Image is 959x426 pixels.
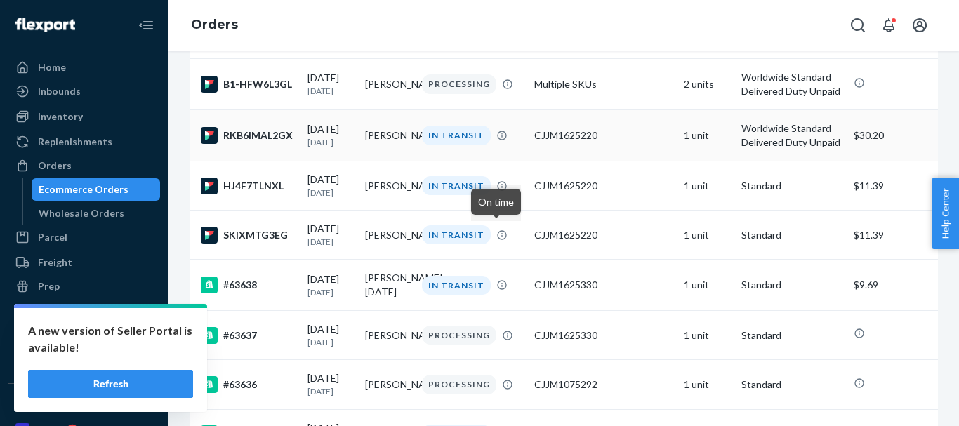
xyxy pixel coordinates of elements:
div: CJJM1625220 [534,179,673,193]
a: Orders [8,154,160,177]
div: IN TRANSIT [422,176,491,195]
p: Standard [741,179,842,193]
td: 2 units [678,59,736,110]
a: Prep [8,275,160,298]
td: [PERSON_NAME] [359,110,417,161]
button: Open notifications [875,11,903,39]
a: Wholesale Orders [32,202,161,225]
button: Close Navigation [132,11,160,39]
div: [DATE] [307,322,354,348]
p: Standard [741,278,842,292]
td: 1 unit [678,260,736,311]
div: Inventory [38,109,83,124]
div: Freight [38,255,72,269]
div: Returns [38,303,75,317]
a: Inventory [8,105,160,128]
div: [DATE] [307,222,354,248]
div: #63638 [201,277,296,293]
td: 1 unit [678,311,736,360]
a: Freight [8,251,160,274]
p: [DATE] [307,385,354,397]
a: Replenishments [8,131,160,153]
a: Billing [8,350,160,372]
div: HJ4F7TLNXL [201,178,296,194]
p: [DATE] [307,286,354,298]
td: $9.69 [848,260,938,311]
td: [PERSON_NAME] [359,161,417,211]
div: Orders [38,159,72,173]
div: #63637 [201,327,296,344]
div: [DATE] [307,371,354,397]
td: 1 unit [678,161,736,211]
div: Inbounds [38,84,81,98]
div: CJJM1625220 [534,228,673,242]
div: Prep [38,279,60,293]
div: SKIXMTG3EG [201,227,296,244]
p: [DATE] [307,336,354,348]
a: Returns [8,299,160,321]
td: 1 unit [678,360,736,409]
td: [PERSON_NAME] [359,360,417,409]
div: #63636 [201,376,296,393]
div: CJJM1625330 [534,328,673,342]
button: Integrations [8,395,160,418]
div: CJJM1625330 [534,278,673,292]
div: [DATE] [307,122,354,148]
a: Parcel [8,226,160,248]
p: On time [478,194,514,209]
div: PROCESSING [422,375,496,394]
td: $11.39 [848,161,938,211]
div: Home [38,60,66,74]
div: Replenishments [38,135,112,149]
div: CJJM1625220 [534,128,673,142]
div: IN TRANSIT [422,126,491,145]
div: PROCESSING [422,74,496,93]
p: Standard [741,378,842,392]
div: IN TRANSIT [422,225,491,244]
div: PROCESSING [422,326,496,345]
ol: breadcrumbs [180,5,249,46]
a: Ecommerce Orders [32,178,161,201]
p: [DATE] [307,236,354,248]
a: Orders [191,17,238,32]
p: Worldwide Standard Delivered Duty Unpaid [741,70,842,98]
div: [DATE] [307,173,354,199]
div: B1-HFW6L3GL [201,76,296,93]
div: [DATE] [307,272,354,298]
td: Multiple SKUs [529,59,678,110]
td: $30.20 [848,110,938,161]
td: $11.39 [848,211,938,260]
p: Standard [741,328,842,342]
td: 1 unit [678,211,736,260]
td: [PERSON_NAME] [359,59,417,110]
button: Open Search Box [844,11,872,39]
div: RKB6IMAL2GX [201,127,296,144]
div: Wholesale Orders [39,206,124,220]
p: Standard [741,228,842,242]
p: [DATE] [307,187,354,199]
p: A new version of Seller Portal is available! [28,322,193,356]
td: 1 unit [678,110,736,161]
p: [DATE] [307,85,354,97]
a: Reporting [8,324,160,347]
a: Inbounds [8,80,160,102]
p: Worldwide Standard Delivered Duty Unpaid [741,121,842,149]
div: Parcel [38,230,67,244]
a: Home [8,56,160,79]
div: [DATE] [307,71,354,97]
button: Open account menu [906,11,934,39]
td: [PERSON_NAME] [359,211,417,260]
div: Ecommerce Orders [39,182,128,197]
td: [PERSON_NAME][DATE] [359,260,417,311]
button: Refresh [28,370,193,398]
div: IN TRANSIT [422,276,491,295]
td: [PERSON_NAME] [359,311,417,360]
div: CJJM1075292 [534,378,673,392]
button: Help Center [932,178,959,249]
p: [DATE] [307,136,354,148]
img: Flexport logo [15,18,75,32]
